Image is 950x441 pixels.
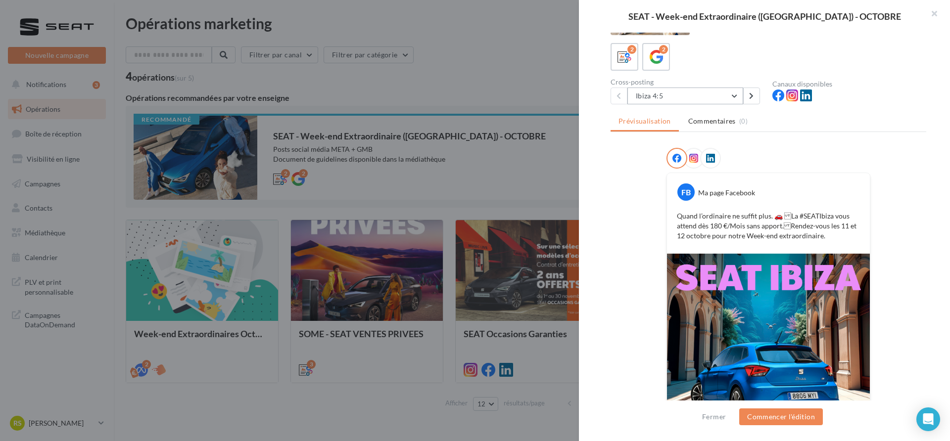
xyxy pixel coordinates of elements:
[739,408,823,425] button: Commencer l'édition
[627,88,743,104] button: Ibiza 4:5
[739,117,748,125] span: (0)
[677,183,695,201] div: FB
[659,45,668,54] div: 2
[916,407,940,431] div: Open Intercom Messenger
[677,211,860,241] p: Quand l’ordinaire ne suffit plus. 🚗 La #SEATIbiza vous attend dès 180 €/Mois sans apport. Rendez-...
[595,12,934,21] div: SEAT - Week-end Extraordinaire ([GEOGRAPHIC_DATA]) - OCTOBRE
[627,45,636,54] div: 2
[688,116,736,126] span: Commentaires
[698,411,730,423] button: Fermer
[611,79,764,86] div: Cross-posting
[698,188,755,198] div: Ma page Facebook
[772,81,926,88] div: Canaux disponibles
